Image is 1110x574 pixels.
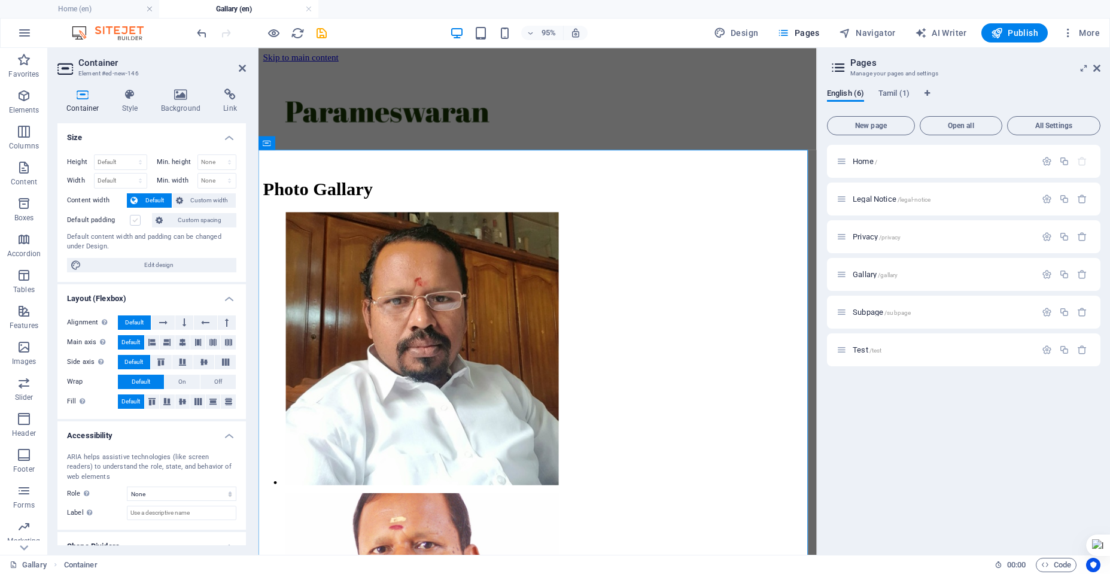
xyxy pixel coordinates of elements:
[879,234,901,241] span: /privacy
[1059,307,1069,317] div: Duplicate
[291,26,305,40] i: Reload page
[64,558,98,572] nav: breadcrumb
[849,346,1036,354] div: Test/test
[714,27,759,39] span: Design
[853,308,911,317] span: Click to open page
[11,177,37,187] p: Content
[827,116,915,135] button: New page
[920,116,1002,135] button: Open all
[118,355,150,369] button: Default
[14,213,34,223] p: Boxes
[152,213,236,227] button: Custom spacing
[127,506,236,520] input: Use a descriptive name
[124,355,143,369] span: Default
[915,27,967,39] span: AI Writer
[1077,345,1087,355] div: Remove
[853,270,898,279] span: Click to open page
[1042,269,1052,280] div: Settings
[5,5,84,15] a: Skip to main content
[1042,232,1052,242] div: Settings
[521,26,564,40] button: 95%
[849,195,1036,203] div: Legal Notice/legal-notice
[1042,345,1052,355] div: Settings
[67,452,236,482] div: ARIA helps assistive technologies (like screen readers) to understand the role, state, and behavi...
[1059,232,1069,242] div: Duplicate
[1012,122,1095,129] span: All Settings
[118,375,164,389] button: Default
[67,375,118,389] label: Wrap
[165,375,200,389] button: On
[194,26,209,40] button: undo
[200,375,236,389] button: Off
[853,195,930,204] span: Click to open page
[67,177,94,184] label: Width
[853,157,877,166] span: Click to open page
[67,193,127,208] label: Content width
[1077,194,1087,204] div: Remove
[85,258,233,272] span: Edit design
[315,26,329,40] i: Save (Ctrl+S)
[78,57,246,68] h2: Container
[1041,558,1071,572] span: Code
[875,159,877,165] span: /
[15,393,34,402] p: Slider
[67,394,118,409] label: Fill
[1007,558,1026,572] span: 00 00
[214,89,246,114] h4: Link
[157,177,197,184] label: Min. width
[910,23,972,42] button: AI Writer
[1057,23,1105,42] button: More
[827,89,1100,111] div: Language Tabs
[539,26,558,40] h6: 95%
[10,321,38,330] p: Features
[1077,269,1087,280] div: Remove
[178,375,186,389] span: On
[290,26,305,40] button: reload
[166,213,233,227] span: Custom spacing
[67,213,130,227] label: Default padding
[1059,194,1069,204] div: Duplicate
[849,271,1036,278] div: Gallary/gallary
[67,335,118,350] label: Main axis
[850,68,1076,79] h3: Manage your pages and settings
[157,159,197,165] label: Min. height
[849,233,1036,241] div: Privacy/privacy
[925,122,997,129] span: Open all
[13,285,35,294] p: Tables
[78,68,222,79] h3: Element #ed-new-146
[832,122,910,129] span: New page
[67,232,236,252] div: Default content width and padding can be changed under Design.
[214,375,222,389] span: Off
[1007,116,1100,135] button: All Settings
[1015,560,1017,569] span: :
[849,157,1036,165] div: Home/
[9,141,39,151] p: Columns
[152,89,215,114] h4: Background
[67,506,127,520] label: Label
[853,232,901,241] span: Click to open page
[64,558,98,572] span: Click to select. Double-click to edit
[57,532,246,554] h4: Shape Dividers
[878,86,910,103] span: Tamil (1)
[67,315,118,330] label: Alignment
[834,23,901,42] button: Navigator
[991,27,1038,39] span: Publish
[1077,156,1087,166] div: The startpage cannot be deleted
[195,26,209,40] i: Undo: Move elements (Ctrl+Z)
[1059,345,1069,355] div: Duplicate
[67,355,118,369] label: Side axis
[67,159,94,165] label: Height
[121,394,140,409] span: Default
[1077,307,1087,317] div: Remove
[898,196,931,203] span: /legal-notice
[981,23,1048,42] button: Publish
[777,27,819,39] span: Pages
[125,315,144,330] span: Default
[57,421,246,443] h4: Accessibility
[9,105,39,115] p: Elements
[12,357,37,366] p: Images
[266,26,281,40] button: Click here to leave preview mode and continue editing
[709,23,764,42] button: Design
[159,2,318,16] h4: Gallary (en)
[118,335,144,350] button: Default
